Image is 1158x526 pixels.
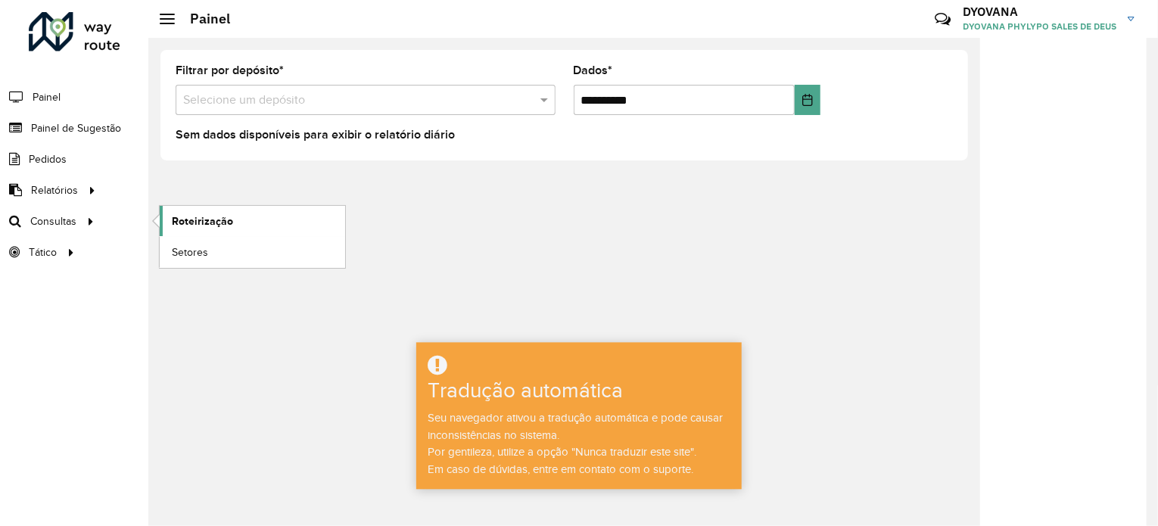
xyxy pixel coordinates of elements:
[172,247,208,258] font: Setores
[190,10,230,27] font: Painel
[160,206,345,236] a: Roteirização
[428,379,623,403] font: Tradução automática
[963,20,1116,32] font: DYOVANA PHYLYPO SALES DE DEUS
[160,237,345,267] a: Setores
[176,64,279,76] font: Filtrar por depósito
[428,463,693,475] font: Em caso de dúvidas, entre em contato com o suporte.
[30,216,76,227] font: Consultas
[172,215,233,227] font: Roteirização
[176,128,455,141] font: Sem dados disponíveis para exibir o relatório diário
[29,247,57,258] font: Tático
[795,85,820,115] button: Escolha a data
[31,185,78,196] font: Relatórios
[574,64,609,76] font: Dados
[33,92,61,103] font: Painel
[29,154,67,165] font: Pedidos
[963,4,1018,19] font: DYOVANA
[428,412,723,441] font: Seu navegador ativou a tradução automática e pode causar inconsistências no sistema.
[31,123,121,134] font: Painel de Sugestão
[428,446,696,458] font: Por gentileza, utilize a opção "Nunca traduzir este site".
[926,3,959,36] a: Contato Rápido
